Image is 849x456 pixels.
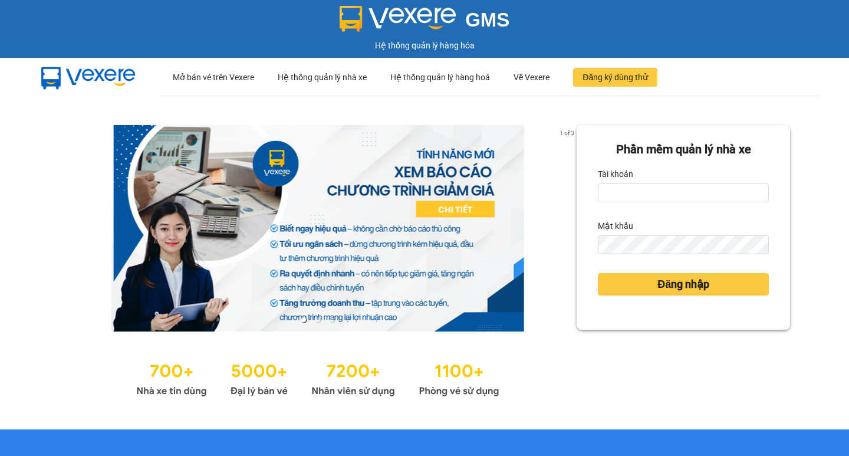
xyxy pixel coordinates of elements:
span: Đăng ký dùng thử [583,71,648,84]
span: GMS [465,9,509,31]
img: logo 2 [340,6,456,32]
img: mbUUG5Q.png [29,58,147,97]
label: Mật khẩu [598,216,633,235]
button: Đăng nhập [598,273,769,296]
button: previous slide / item [59,125,75,332]
div: Hệ thống quản lý hàng hoá [390,58,490,96]
img: Statistics.png [136,355,499,400]
li: slide item 1 [301,317,306,322]
div: Phần mềm quản lý nhà xe [598,140,769,159]
div: Về Vexere [514,58,549,96]
input: Tài khoản [598,183,769,202]
div: Mở bán vé trên Vexere [173,58,254,96]
a: GMS [340,18,510,27]
p: 1 of 3 [556,125,577,140]
div: Hệ thống quản lý hàng hóa [3,39,846,52]
div: Hệ thống quản lý nhà xe [278,58,367,96]
li: slide item 2 [315,317,320,322]
span: Đăng nhập [657,276,709,293]
label: Tài khoản [598,165,633,183]
input: Mật khẩu [598,235,769,254]
button: next slide / item [560,125,577,332]
li: slide item 3 [330,317,334,322]
button: Đăng ký dùng thử [573,68,657,87]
